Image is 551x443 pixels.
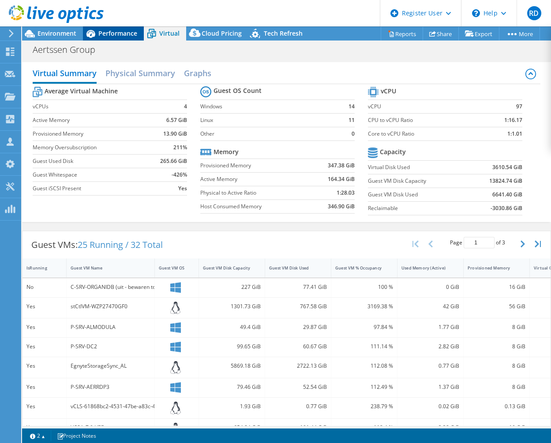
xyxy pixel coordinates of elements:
[184,102,187,111] b: 4
[71,282,150,292] div: C-SRV-ORGANIDB (uit - bewaren tot [DATE])
[71,382,150,392] div: P-SRV-AERRDP3
[26,322,62,332] div: Yes
[269,423,327,432] div: 101.44 GiB
[33,157,150,166] label: Guest Used Disk
[368,102,482,111] label: vCPU
[328,161,355,170] b: 347.38 GiB
[24,430,51,441] a: 2
[214,148,239,156] b: Memory
[202,29,242,37] span: Cloud Pricing
[26,382,62,392] div: Yes
[401,402,459,411] div: 0.02 GiB
[203,282,261,292] div: 227 GiB
[26,302,62,311] div: Yes
[33,143,150,152] label: Memory Oversubscription
[492,190,522,199] b: 6641.40 GiB
[71,402,150,411] div: vCLS-61868bc2-4531-47be-a83c-4fd8d8ae5af1
[335,302,393,311] div: 3169.38 %
[464,237,495,248] input: jump to page
[26,361,62,371] div: Yes
[71,361,150,371] div: EgnyteStorageSync_AL
[269,342,327,351] div: 60.67 GiB
[349,116,355,125] b: 11
[468,342,525,351] div: 8 GiB
[200,188,310,197] label: Physical to Active Ratio
[203,423,261,432] div: 654.84 GiB
[200,102,341,111] label: Windows
[499,27,540,41] a: More
[450,237,505,248] span: Page of
[468,382,525,392] div: 8 GiB
[489,177,522,185] b: 13824.74 GiB
[172,170,187,179] b: -426%
[381,27,423,41] a: Reports
[203,361,261,371] div: 5869.18 GiB
[200,175,310,184] label: Active Memory
[368,204,469,213] label: Reclaimable
[33,116,150,125] label: Active Memory
[468,402,525,411] div: 0.13 GiB
[380,148,406,156] b: Capacity
[401,361,459,371] div: 0.77 GiB
[401,423,459,432] div: 3.38 GiB
[159,265,184,271] div: Guest VM OS
[349,102,355,111] b: 14
[368,190,469,199] label: Guest VM Disk Used
[173,143,187,152] b: 211%
[71,342,150,351] div: P-SRV-DC2
[160,157,187,166] b: 265.66 GiB
[269,361,327,371] div: 2722.13 GiB
[71,302,150,311] div: stCtlVM-WZP27470GF0
[26,282,62,292] div: No
[203,265,250,271] div: Guest VM Disk Capacity
[37,29,76,37] span: Environment
[200,116,341,125] label: Linux
[269,322,327,332] div: 29.87 GiB
[335,265,382,271] div: Guest VM % Occupancy
[335,382,393,392] div: 112.49 %
[352,129,355,138] b: 0
[98,29,137,37] span: Performance
[159,29,180,37] span: Virtual
[269,382,327,392] div: 52.54 GiB
[401,265,449,271] div: Used Memory (Active)
[71,423,150,432] div: VCSA-7.0-VRB
[203,402,261,411] div: 1.93 GiB
[26,342,62,351] div: Yes
[33,102,150,111] label: vCPUs
[368,177,469,185] label: Guest VM Disk Capacity
[491,204,522,213] b: -3030.86 GiB
[269,402,327,411] div: 0.77 GiB
[105,64,175,82] h2: Physical Summary
[335,282,393,292] div: 100 %
[71,265,140,271] div: Guest VM Name
[458,27,499,41] a: Export
[203,302,261,311] div: 1301.73 GiB
[178,184,187,193] b: Yes
[492,163,522,172] b: 3610.54 GiB
[504,116,522,125] b: 1:16.17
[472,9,480,17] svg: \n
[163,129,187,138] b: 13.90 GiB
[78,239,163,251] span: 25 Running / 32 Total
[203,342,261,351] div: 99.65 GiB
[468,361,525,371] div: 8 GiB
[502,239,505,246] span: 3
[328,175,355,184] b: 164.34 GiB
[335,402,393,411] div: 238.79 %
[29,45,109,55] h1: Aertssen Group
[200,161,310,170] label: Provisioned Memory
[468,282,525,292] div: 16 GiB
[269,302,327,311] div: 767.58 GiB
[335,322,393,332] div: 97.84 %
[269,265,316,271] div: Guest VM Disk Used
[368,116,482,125] label: CPU to vCPU Ratio
[401,302,459,311] div: 42 GiB
[22,231,172,258] div: Guest VMs:
[184,64,211,82] h2: Graphs
[200,129,341,138] label: Other
[527,6,541,20] span: RD
[423,27,459,41] a: Share
[468,302,525,311] div: 56 GiB
[468,423,525,432] div: 19 GiB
